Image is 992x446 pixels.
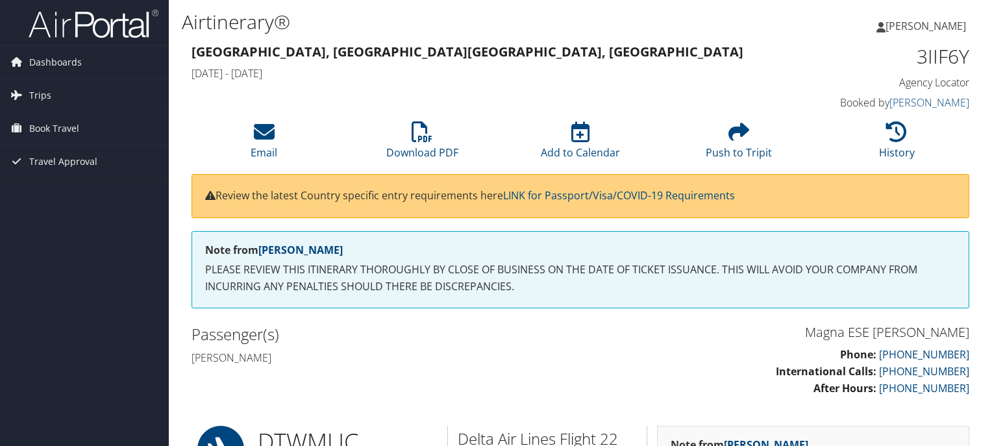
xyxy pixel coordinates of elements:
h4: [DATE] - [DATE] [192,66,770,81]
strong: Note from [205,243,343,257]
h3: Magna ESE [PERSON_NAME] [590,323,969,341]
strong: International Calls: [776,364,876,378]
h2: Passenger(s) [192,323,571,345]
strong: Phone: [840,347,876,362]
a: [PERSON_NAME] [876,6,979,45]
h4: [PERSON_NAME] [192,351,571,365]
a: Push to Tripit [706,129,772,160]
img: airportal-logo.png [29,8,158,39]
span: Dashboards [29,46,82,79]
h4: Agency Locator [789,75,969,90]
p: Review the latest Country specific entry requirements here [205,188,956,204]
a: [PERSON_NAME] [889,95,969,110]
strong: After Hours: [813,381,876,395]
a: Add to Calendar [541,129,620,160]
h1: Airtinerary® [182,8,713,36]
a: [PHONE_NUMBER] [879,364,969,378]
h1: 3IIF6Y [789,43,969,70]
a: Email [251,129,277,160]
a: Download PDF [386,129,458,160]
a: History [879,129,915,160]
a: LINK for Passport/Visa/COVID-19 Requirements [503,188,735,203]
h4: Booked by [789,95,969,110]
span: [PERSON_NAME] [886,19,966,33]
a: [PHONE_NUMBER] [879,347,969,362]
strong: [GEOGRAPHIC_DATA], [GEOGRAPHIC_DATA] [GEOGRAPHIC_DATA], [GEOGRAPHIC_DATA] [192,43,743,60]
span: Trips [29,79,51,112]
a: [PERSON_NAME] [258,243,343,257]
a: [PHONE_NUMBER] [879,381,969,395]
span: Book Travel [29,112,79,145]
span: Travel Approval [29,145,97,178]
p: PLEASE REVIEW THIS ITINERARY THOROUGHLY BY CLOSE OF BUSINESS ON THE DATE OF TICKET ISSUANCE. THIS... [205,262,956,295]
